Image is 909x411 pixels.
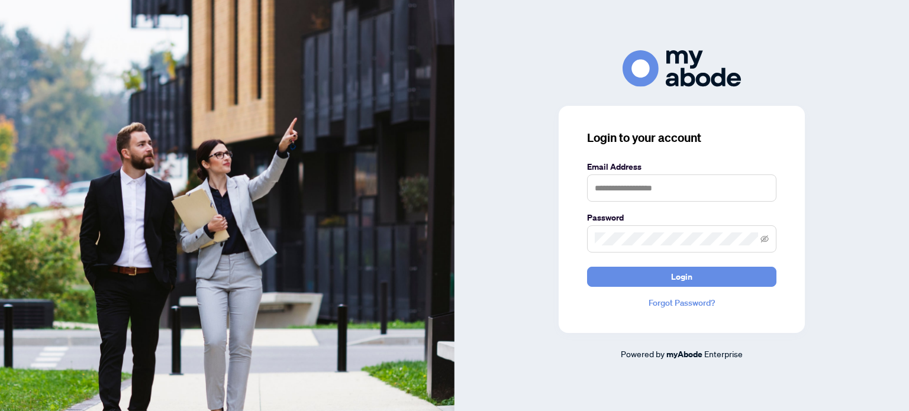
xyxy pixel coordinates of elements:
[760,235,769,243] span: eye-invisible
[587,296,776,309] a: Forgot Password?
[623,50,741,86] img: ma-logo
[666,348,702,361] a: myAbode
[587,160,776,173] label: Email Address
[704,348,743,359] span: Enterprise
[621,348,665,359] span: Powered by
[587,267,776,287] button: Login
[587,130,776,146] h3: Login to your account
[587,211,776,224] label: Password
[671,267,692,286] span: Login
